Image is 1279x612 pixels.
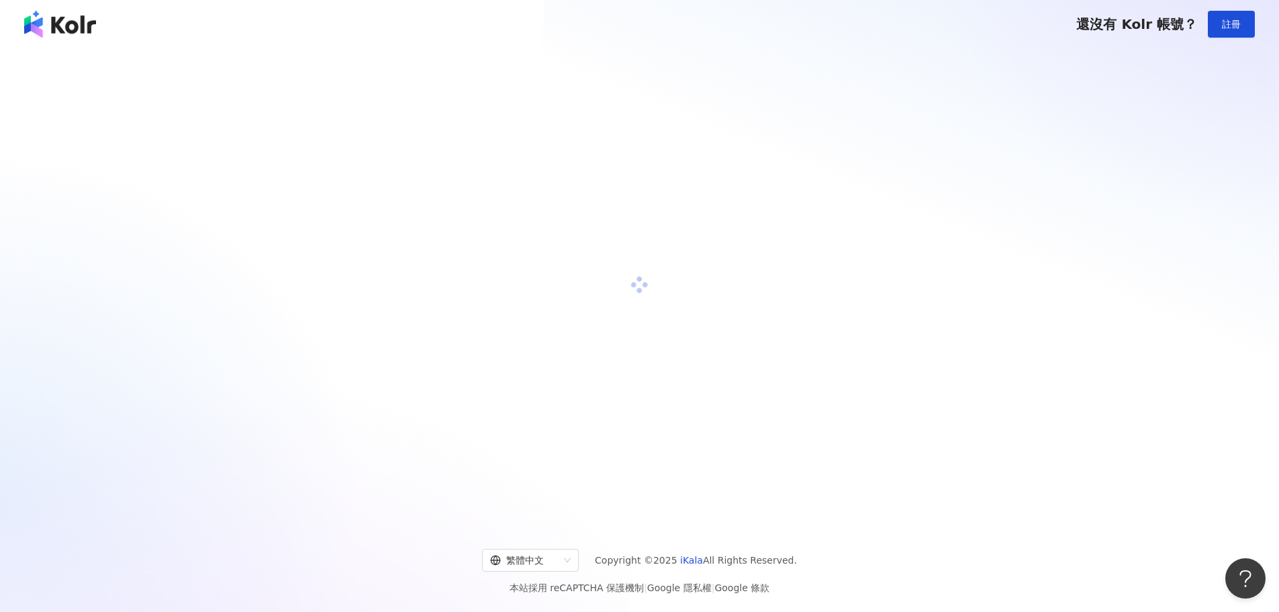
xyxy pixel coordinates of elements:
[510,580,769,596] span: 本站採用 reCAPTCHA 保護機制
[712,582,715,593] span: |
[714,582,769,593] a: Google 條款
[24,11,96,38] img: logo
[680,555,703,566] a: iKala
[595,552,797,568] span: Copyright © 2025 All Rights Reserved.
[1225,558,1266,599] iframe: Help Scout Beacon - Open
[644,582,647,593] span: |
[647,582,712,593] a: Google 隱私權
[490,550,559,571] div: 繁體中文
[1222,19,1241,30] span: 註冊
[1076,16,1197,32] span: 還沒有 Kolr 帳號？
[1208,11,1255,38] button: 註冊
